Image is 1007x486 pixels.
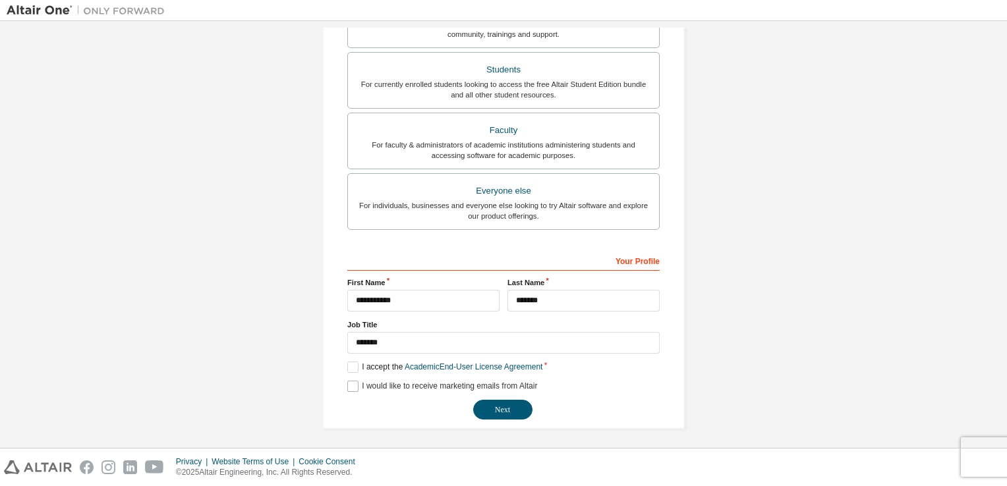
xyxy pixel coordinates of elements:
div: For faculty & administrators of academic institutions administering students and accessing softwa... [356,140,651,161]
label: First Name [347,277,500,288]
div: Faculty [356,121,651,140]
div: Cookie Consent [299,456,362,467]
a: Academic End-User License Agreement [405,362,542,371]
img: altair_logo.svg [4,460,72,474]
label: Last Name [507,277,660,288]
label: I would like to receive marketing emails from Altair [347,381,537,392]
div: For currently enrolled students looking to access the free Altair Student Edition bundle and all ... [356,79,651,100]
div: Privacy [176,456,212,467]
div: Everyone else [356,182,651,200]
div: Students [356,61,651,79]
div: For individuals, businesses and everyone else looking to try Altair software and explore our prod... [356,200,651,221]
div: Website Terms of Use [212,456,299,467]
button: Next [473,400,532,419]
div: For existing customers looking to access software downloads, HPC resources, community, trainings ... [356,18,651,40]
img: instagram.svg [101,460,115,474]
img: Altair One [7,4,171,17]
div: Your Profile [347,250,660,271]
label: Job Title [347,319,660,330]
img: linkedin.svg [123,460,137,474]
img: facebook.svg [80,460,94,474]
p: © 2025 Altair Engineering, Inc. All Rights Reserved. [176,467,363,478]
img: youtube.svg [145,460,164,474]
label: I accept the [347,362,542,373]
